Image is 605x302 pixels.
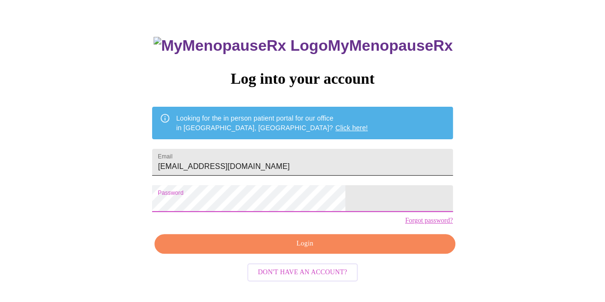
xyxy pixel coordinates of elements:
img: MyMenopauseRx Logo [154,37,328,55]
button: Login [154,234,455,254]
div: Looking for the in person patient portal for our office in [GEOGRAPHIC_DATA], [GEOGRAPHIC_DATA]? [176,110,368,136]
a: Click here! [335,124,368,132]
span: Login [165,238,444,250]
button: Don't have an account? [247,263,358,282]
span: Don't have an account? [258,267,347,279]
h3: Log into your account [152,70,452,88]
a: Forgot password? [405,217,453,224]
a: Don't have an account? [245,268,360,276]
h3: MyMenopauseRx [154,37,453,55]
